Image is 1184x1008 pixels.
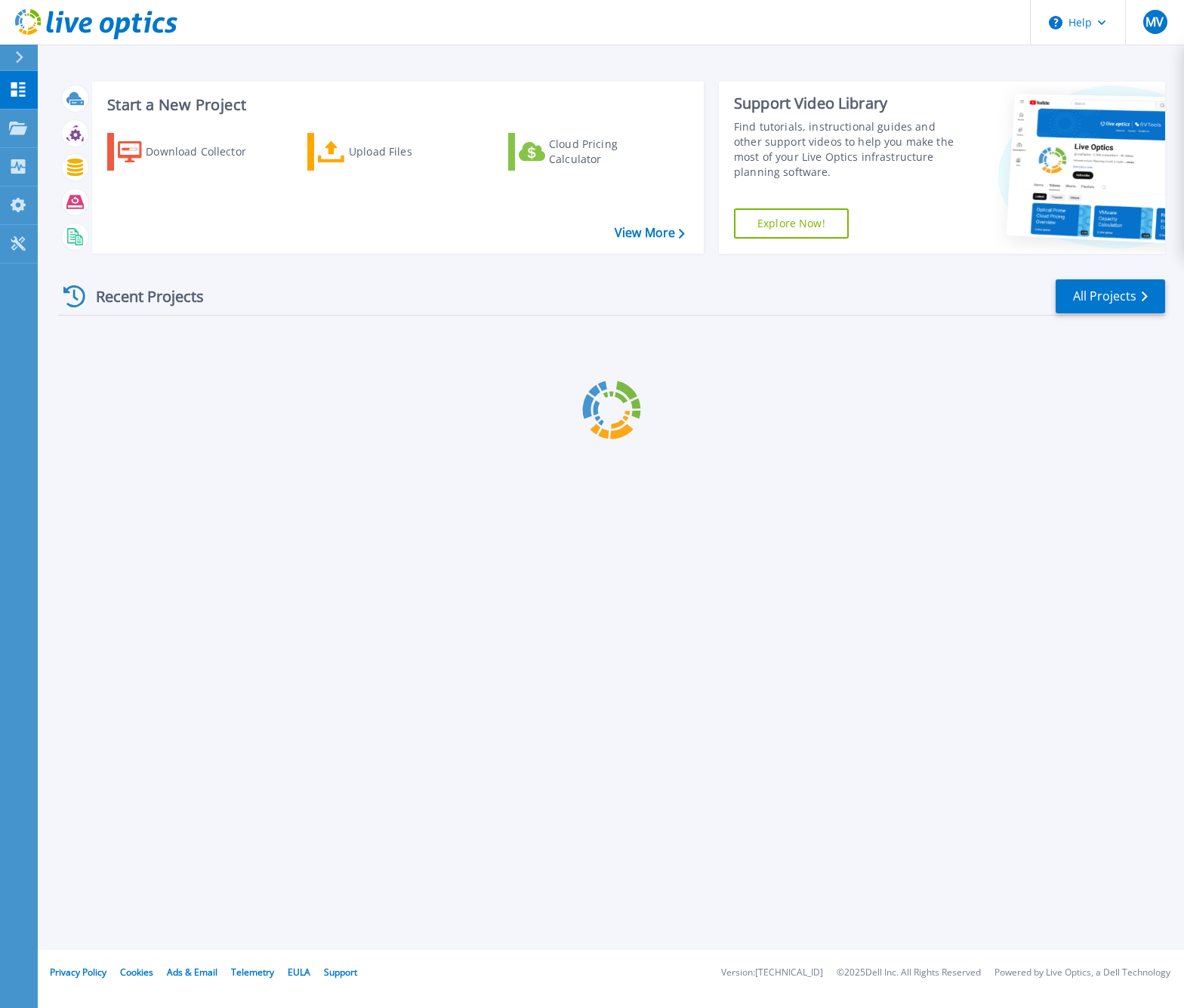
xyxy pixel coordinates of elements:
a: Ads & Email [167,966,217,979]
div: Upload Files [349,137,470,167]
div: Download Collector [146,137,267,167]
li: Powered by Live Optics, a Dell Technology [994,968,1170,978]
div: Recent Projects [58,278,224,315]
a: Telemetry [231,966,274,979]
a: All Projects [1056,279,1165,313]
a: Upload Files [307,133,476,171]
a: EULA [288,966,310,979]
div: Find tutorials, instructional guides and other support videos to help you make the most of your L... [734,119,958,180]
span: MV [1145,16,1164,28]
a: Cloud Pricing Calculator [508,133,677,171]
a: Support [324,966,357,979]
li: © 2025 Dell Inc. All Rights Reserved [837,968,981,978]
div: Support Video Library [734,94,958,113]
li: Version: [TECHNICAL_ID] [721,968,823,978]
h3: Start a New Project [107,97,684,113]
a: Download Collector [107,133,276,171]
a: Cookies [120,966,153,979]
a: Privacy Policy [50,966,106,979]
a: Explore Now! [734,208,849,239]
a: View More [615,226,685,240]
div: Cloud Pricing Calculator [549,137,670,167]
